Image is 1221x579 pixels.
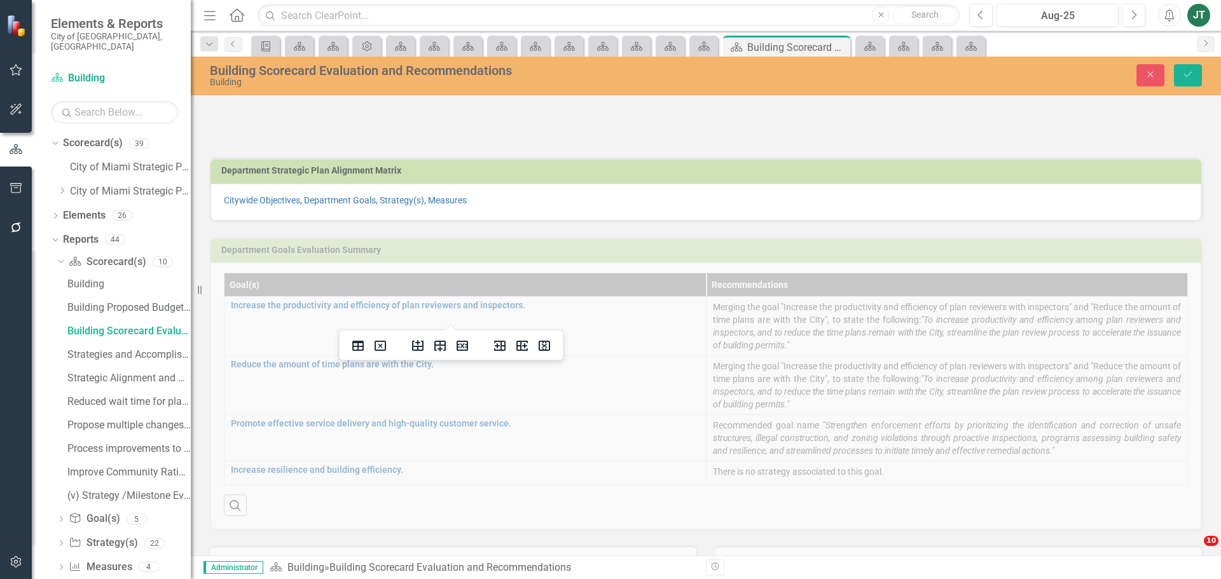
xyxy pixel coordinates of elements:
button: Delete row [452,337,473,355]
div: 4 [139,562,159,573]
img: ClearPoint Strategy [6,15,29,37]
div: 10 [153,256,173,267]
h3: Department Strategic Plan Alignment Matrix [221,166,1195,175]
input: Search Below... [51,101,178,123]
a: Scorecard(s) [69,255,146,269]
div: (v) Strategy /Milestone Evaluation and Recommendation Report [67,490,191,501]
div: 39 [129,138,149,149]
a: Building Scorecard Evaluation and Recommendations [64,320,191,341]
iframe: Intercom live chat [1178,536,1208,566]
a: Propose multiple changes to the Code affective.....(ii) Strategy /Milestone Evaluation and Recomm... [64,414,191,435]
div: Improve Community Rating System (CRS) and Building Code Effectiveness.....(iv) Strategy /Mileston... [67,467,191,478]
span: Administrator [203,561,263,574]
a: Building [287,561,324,573]
a: Building [51,71,178,86]
a: Citywide Objectives, Department Goals, Strategy(s), Measures [224,195,467,205]
a: Scorecard(s) [63,136,123,151]
span: Search [911,10,939,20]
span: 10 [1204,536,1218,546]
button: Insert row after [429,337,451,355]
a: City of Miami Strategic Plan [70,160,191,175]
button: Delete column [534,337,555,355]
div: 26 [112,210,132,221]
input: Search ClearPoint... [258,4,960,27]
div: Building Scorecard Evaluation and Recommendations [329,561,571,573]
div: 22 [144,538,165,548]
a: Improve Community Rating System (CRS) and Building Code Effectiveness.....(iv) Strategy /Mileston... [64,461,191,482]
a: Measures [69,560,132,575]
div: Strategies and Accomplishments [67,349,191,360]
a: Strategy(s) [69,536,137,550]
div: » [270,561,696,575]
a: Strategic Alignment and Performance Measures [64,367,191,388]
a: Process improvements to increase compliance.....(iii) Strategy /Milestone Evaluation and Recommen... [64,438,191,458]
span: Elements & Reports [51,16,178,31]
div: Building Scorecard Evaluation and Recommendations [67,325,191,337]
div: Process improvements to increase compliance.....(iii) Strategy /Milestone Evaluation and Recommen... [67,443,191,454]
button: Insert column after [511,337,533,355]
div: Building Scorecard Evaluation and Recommendations [210,64,766,78]
button: Table properties [347,337,369,355]
div: Building [67,278,191,290]
div: Aug-25 [1001,8,1114,24]
a: City of Miami Strategic Plan (NEW) [70,184,191,199]
div: Building Proposed Budget (Strategic Plans and Performance Measures) FY 2025-26 [67,302,191,313]
a: Elements [63,208,106,223]
button: Insert row before [407,337,429,355]
button: Delete table [369,337,391,355]
div: Reduced wait time for plans review through expansion....(i) Strategy /Milestone Evaluation and Re... [67,396,191,407]
a: Reports [63,233,99,247]
a: Building [64,273,191,294]
div: Strategic Alignment and Performance Measures [67,372,191,384]
div: 5 [127,514,147,524]
div: Building Scorecard Evaluation and Recommendations [747,39,847,55]
button: JT [1187,4,1210,27]
div: 44 [105,234,125,245]
a: Reduced wait time for plans review through expansion....(i) Strategy /Milestone Evaluation and Re... [64,391,191,411]
button: Search [893,6,956,24]
div: Propose multiple changes to the Code affective.....(ii) Strategy /Milestone Evaluation and Recomm... [67,419,191,431]
a: Building Proposed Budget (Strategic Plans and Performance Measures) FY 2025-26 [64,297,191,317]
button: Aug-25 [997,4,1119,27]
a: (v) Strategy /Milestone Evaluation and Recommendation Report [64,485,191,505]
button: Insert column before [489,337,511,355]
a: Strategies and Accomplishments [64,344,191,364]
small: City of [GEOGRAPHIC_DATA], [GEOGRAPHIC_DATA] [51,31,178,52]
div: Building [210,78,766,87]
a: Goal(s) [69,512,120,526]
